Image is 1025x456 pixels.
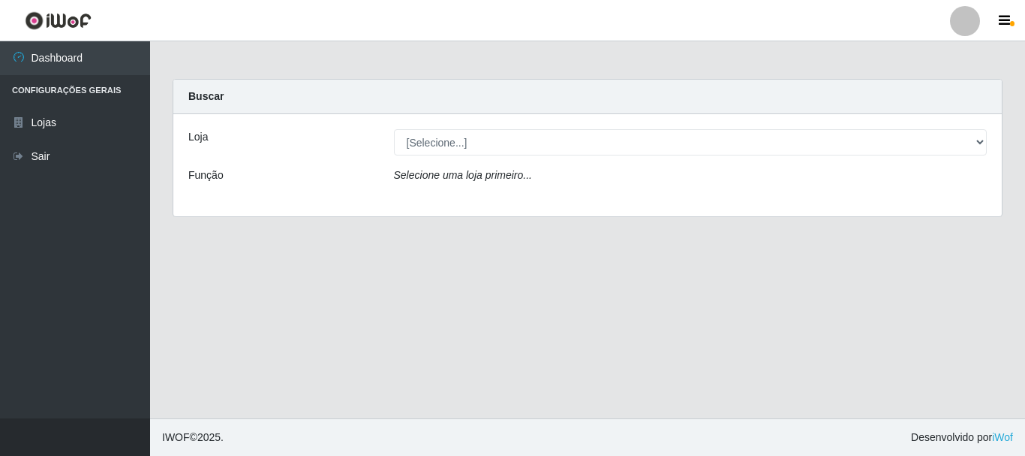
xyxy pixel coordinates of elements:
span: Desenvolvido por [911,430,1013,445]
a: iWof [992,431,1013,443]
span: © 2025 . [162,430,224,445]
i: Selecione uma loja primeiro... [394,169,532,181]
img: CoreUI Logo [25,11,92,30]
strong: Buscar [188,90,224,102]
label: Função [188,168,224,183]
span: IWOF [162,431,190,443]
label: Loja [188,129,208,145]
